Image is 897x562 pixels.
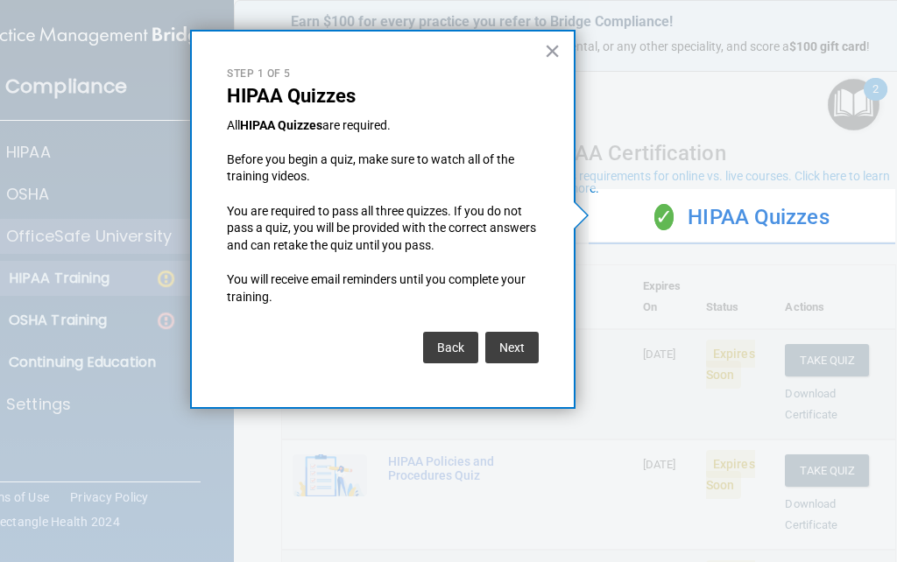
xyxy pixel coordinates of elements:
button: Next [485,332,539,363]
button: Close [544,37,561,65]
span: ✓ [654,204,674,230]
p: Step 1 of 5 [227,67,539,81]
button: Back [423,332,478,363]
p: Before you begin a quiz, make sure to watch all of the training videos. [227,151,539,186]
strong: HIPAA Quizzes [240,118,322,132]
span: All [227,118,240,132]
p: HIPAA Quizzes [227,85,539,108]
p: You are required to pass all three quizzes. If you do not pass a quiz, you will be provided with ... [227,203,539,255]
p: You will receive email reminders until you complete your training. [227,271,539,306]
span: are required. [322,118,391,132]
div: HIPAA Quizzes [589,192,895,244]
